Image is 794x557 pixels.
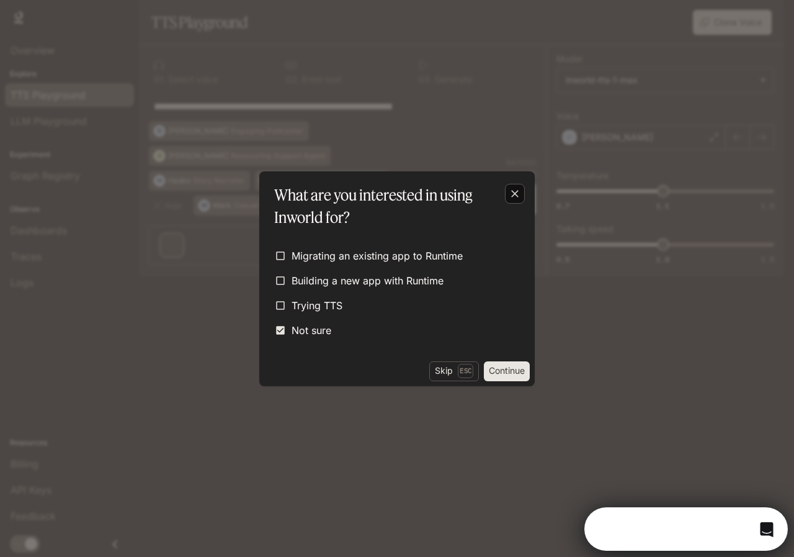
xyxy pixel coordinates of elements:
button: Continue [484,361,530,381]
button: SkipEsc [429,361,479,381]
iframe: Intercom live chat [752,515,782,545]
span: Not sure [292,323,331,338]
iframe: Intercom live chat discovery launcher [584,507,788,551]
span: Trying TTS [292,298,342,313]
p: Esc [458,364,473,378]
p: What are you interested in using Inworld for? [274,184,515,229]
span: Building a new app with Runtime [292,273,444,288]
span: Migrating an existing app to Runtime [292,248,463,263]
